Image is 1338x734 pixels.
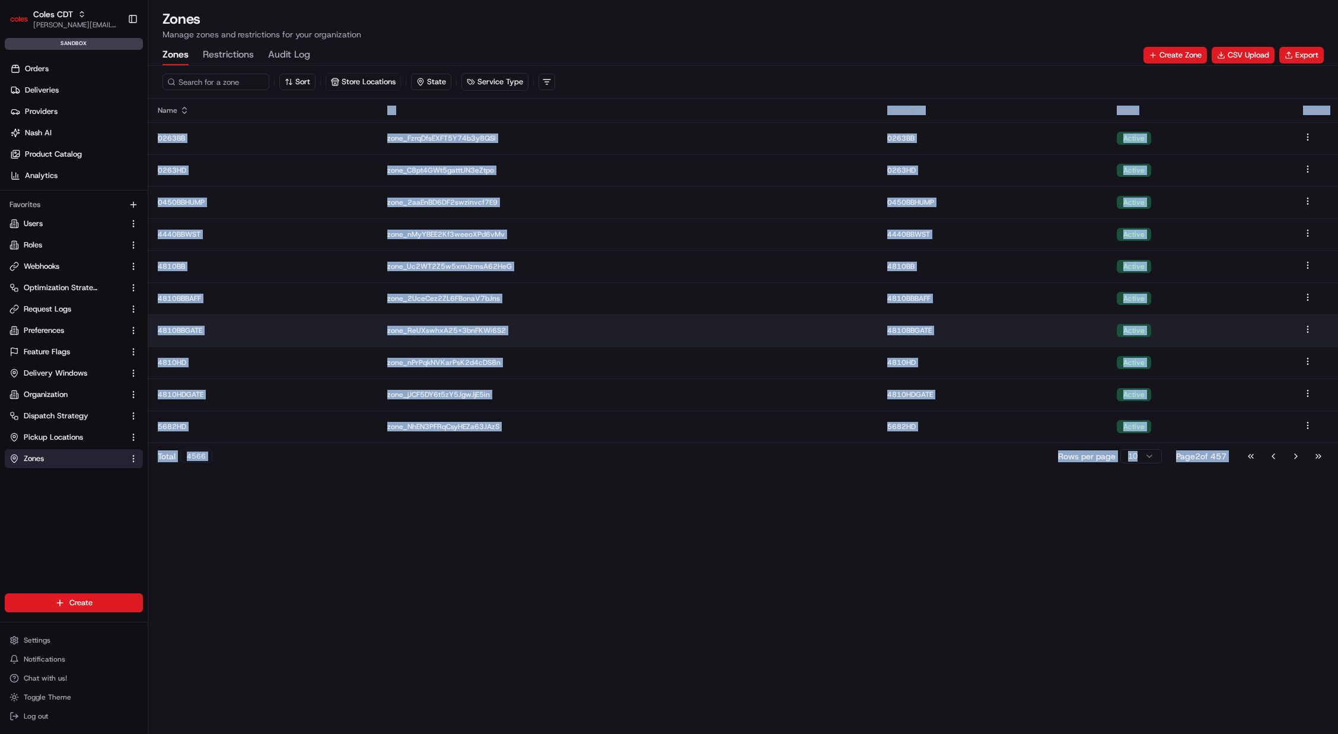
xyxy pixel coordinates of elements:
span: Dispatch Strategy [24,411,88,421]
button: Log out [5,708,143,725]
span: Optimization Strategy [24,282,98,293]
button: Create [5,593,143,612]
p: 0263BB [158,134,368,143]
span: Orders [25,63,49,74]
button: Preferences [5,321,143,340]
a: Powered byPylon [84,201,144,210]
div: We're available if you need us! [40,125,150,135]
span: Users [24,218,43,229]
a: Users [9,218,124,229]
div: Active [1117,196,1151,209]
div: 💻 [100,173,110,183]
span: Chat with us! [24,673,67,683]
button: Optimization Strategy [5,278,143,297]
p: zone_ReUXswhxA25X3bnFKWi6S2 [387,326,869,335]
a: Webhooks [9,261,124,272]
a: Preferences [9,325,124,336]
p: 4810BB [158,262,368,271]
a: Deliveries [5,81,148,100]
p: 4810BB [887,262,1098,271]
span: Roles [24,240,42,250]
button: Notifications [5,651,143,668]
div: Active [1117,260,1151,273]
img: Nash [12,12,36,36]
div: 4566 [180,450,212,463]
span: Analytics [25,170,58,181]
p: zone_nPrPqkNVKarPsK2d4cDS8n [387,358,869,367]
a: Optimization Strategy [9,282,124,293]
p: zone_2aaEnBD6DF2swzinvcf7E9 [387,198,869,207]
p: 4810HDGATE [158,390,368,399]
div: Start new chat [40,113,195,125]
a: Dispatch Strategy [9,411,124,421]
div: External ID [887,106,1098,115]
div: Active [1117,164,1151,177]
p: zone_nMyYBEE2Kf3weeoXPd6vMv [387,230,869,239]
button: [PERSON_NAME][EMAIL_ADDRESS][DOMAIN_NAME] [33,20,118,30]
button: Webhooks [5,257,143,276]
div: Active [1117,228,1151,241]
p: 4810BBGATE [158,326,368,335]
button: Store Locations [326,73,401,91]
div: sandbox [5,38,143,50]
div: Active [1117,356,1151,369]
p: 4810BBBAFF [887,294,1098,303]
div: Active [1117,324,1151,337]
button: Store Locations [326,74,400,90]
div: Total [158,450,212,463]
button: Chat with us! [5,670,143,687]
button: Pickup Locations [5,428,143,447]
a: Providers [5,102,148,121]
p: 4440BBWST [887,230,1098,239]
a: Product Catalog [5,145,148,164]
button: Export [1279,47,1324,63]
span: Toggle Theme [24,692,71,702]
p: 0263HD [158,166,368,175]
p: 4440BBWST [158,230,368,239]
div: Page 2 of 457 [1176,450,1226,462]
p: Manage zones and restrictions for your organization [163,28,1324,40]
button: Service Type [462,74,528,90]
span: Create [69,598,93,608]
button: Zones [5,449,143,468]
span: Nash AI [25,128,52,138]
span: Organization [24,389,68,400]
a: 📗Knowledge Base [7,167,95,189]
p: zone_2UceCez2ZL6FBonaV7bJns [387,294,869,303]
p: zone_Uc2WT2Z5w5xmJzmsA62HeG [387,262,869,271]
span: Notifications [24,654,65,664]
span: Request Logs [24,304,71,314]
span: Pickup Locations [24,432,83,443]
p: zone_C8pt4GWt5gatttJN3eZtpo [387,166,869,175]
a: Request Logs [9,304,124,314]
button: Toggle Theme [5,689,143,706]
p: 0450BBHUMP [158,198,368,207]
div: Active [1117,388,1151,401]
button: Coles CDT [33,8,73,20]
span: Pylon [118,201,144,210]
p: 0263HD [887,166,1098,175]
div: 📗 [12,173,21,183]
p: 0450BBHUMP [887,198,1098,207]
div: Actions [1303,106,1329,115]
a: Orders [5,59,148,78]
button: Roles [5,236,143,255]
button: Audit Log [268,45,310,65]
p: Rows per page [1058,450,1116,462]
img: 1736555255976-a54dd68f-1ca7-489b-9aae-adbdc363a1c4 [12,113,33,135]
span: Product Catalog [25,149,82,160]
a: Roles [9,240,124,250]
p: zone_FzrqDfsEXFT5Y74b3y8QSi [387,134,869,143]
div: Active [1117,292,1151,305]
p: 4810BBGATE [887,326,1098,335]
button: Organization [5,385,143,404]
a: Zones [9,453,124,464]
button: Restrictions [203,45,254,65]
button: Request Logs [5,300,143,319]
span: Knowledge Base [24,172,91,184]
button: Start new chat [202,117,216,131]
p: 4810HD [158,358,368,367]
a: Analytics [5,166,148,185]
div: ID [387,106,869,115]
button: Users [5,214,143,233]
